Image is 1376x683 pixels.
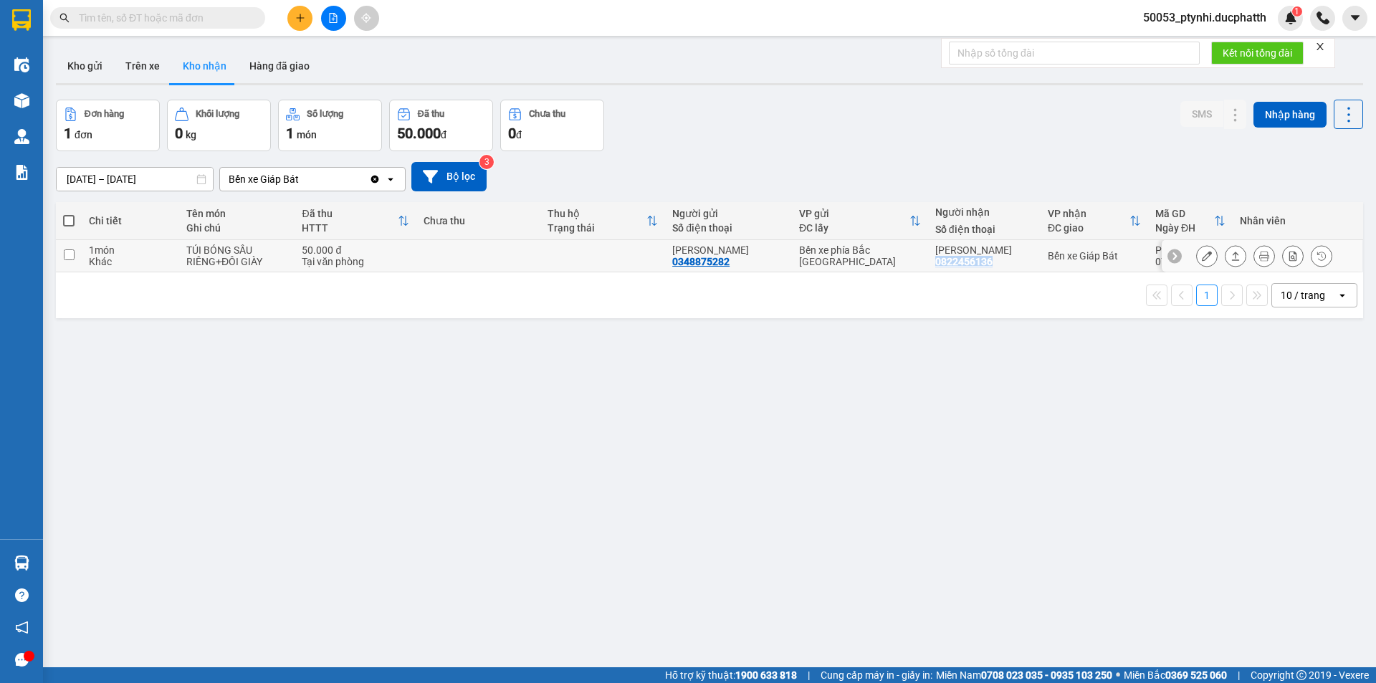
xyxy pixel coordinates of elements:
[89,256,172,267] div: Khác
[175,125,183,142] span: 0
[500,100,604,151] button: Chưa thu0đ
[287,6,312,31] button: plus
[424,215,534,226] div: Chưa thu
[508,125,516,142] span: 0
[411,162,487,191] button: Bộ lọc
[75,129,92,140] span: đơn
[328,13,338,23] span: file-add
[361,13,371,23] span: aim
[935,256,993,267] div: 0822456136
[57,168,213,191] input: Select a date range.
[479,155,494,169] sup: 3
[302,244,408,256] div: 50.000 đ
[418,109,444,119] div: Đã thu
[540,202,665,240] th: Toggle SortBy
[665,667,797,683] span: Hỗ trợ kỹ thuật:
[735,669,797,681] strong: 1900 633 818
[936,667,1112,683] span: Miền Nam
[186,129,196,140] span: kg
[1155,208,1214,219] div: Mã GD
[59,13,70,23] span: search
[548,208,646,219] div: Thu hộ
[1292,6,1302,16] sup: 1
[935,224,1033,235] div: Số điện thoại
[15,653,29,667] span: message
[295,13,305,23] span: plus
[1196,245,1218,267] div: Sửa đơn hàng
[14,129,29,144] img: warehouse-icon
[1253,102,1327,128] button: Nhập hàng
[302,256,408,267] div: Tại văn phòng
[186,244,288,267] div: TÚI BÓNG SẦU RIÊNG+ĐÔI GIÀY
[441,129,446,140] span: đ
[1223,45,1292,61] span: Kết nối tổng đài
[672,244,785,256] div: C Hương
[949,42,1200,65] input: Nhập số tổng đài
[15,621,29,634] span: notification
[171,49,238,83] button: Kho nhận
[79,10,248,26] input: Tìm tên, số ĐT hoặc mã đơn
[1211,42,1304,65] button: Kết nối tổng đài
[1240,215,1354,226] div: Nhân viên
[1048,208,1129,219] div: VP nhận
[229,172,299,186] div: Bến xe Giáp Bát
[14,93,29,108] img: warehouse-icon
[792,202,928,240] th: Toggle SortBy
[307,109,343,119] div: Số lượng
[14,165,29,180] img: solution-icon
[1238,667,1240,683] span: |
[1196,285,1218,306] button: 1
[12,9,31,31] img: logo-vxr
[1124,667,1227,683] span: Miền Bắc
[14,555,29,570] img: warehouse-icon
[397,125,441,142] span: 50.000
[302,208,397,219] div: Đã thu
[196,109,239,119] div: Khối lượng
[1296,670,1306,680] span: copyright
[1349,11,1362,24] span: caret-down
[297,129,317,140] span: món
[672,222,785,234] div: Số điện thoại
[56,100,160,151] button: Đơn hàng1đơn
[1155,256,1225,267] div: 07:10 [DATE]
[799,208,909,219] div: VP gửi
[295,202,416,240] th: Toggle SortBy
[981,669,1112,681] strong: 0708 023 035 - 0935 103 250
[1315,42,1325,52] span: close
[278,100,382,151] button: Số lượng1món
[799,244,921,267] div: Bến xe phía Bắc [GEOGRAPHIC_DATA]
[167,100,271,151] button: Khối lượng0kg
[354,6,379,31] button: aim
[1317,11,1329,24] img: phone-icon
[14,57,29,72] img: warehouse-icon
[302,222,397,234] div: HTTT
[89,215,172,226] div: Chi tiết
[821,667,932,683] span: Cung cấp máy in - giấy in:
[935,244,1033,256] div: HÀ QUYÊN
[64,125,72,142] span: 1
[1225,245,1246,267] div: Giao hàng
[15,588,29,602] span: question-circle
[286,125,294,142] span: 1
[389,100,493,151] button: Đã thu50.000đ
[1048,250,1141,262] div: Bến xe Giáp Bát
[1180,101,1223,127] button: SMS
[1148,202,1233,240] th: Toggle SortBy
[799,222,909,234] div: ĐC lấy
[548,222,646,234] div: Trạng thái
[385,173,396,185] svg: open
[1284,11,1297,24] img: icon-new-feature
[1342,6,1367,31] button: caret-down
[1337,290,1348,301] svg: open
[1155,222,1214,234] div: Ngày ĐH
[1165,669,1227,681] strong: 0369 525 060
[89,244,172,256] div: 1 món
[672,256,730,267] div: 0348875282
[1294,6,1299,16] span: 1
[1116,672,1120,678] span: ⚪️
[808,667,810,683] span: |
[369,173,381,185] svg: Clear value
[186,208,288,219] div: Tên món
[321,6,346,31] button: file-add
[935,206,1033,218] div: Người nhận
